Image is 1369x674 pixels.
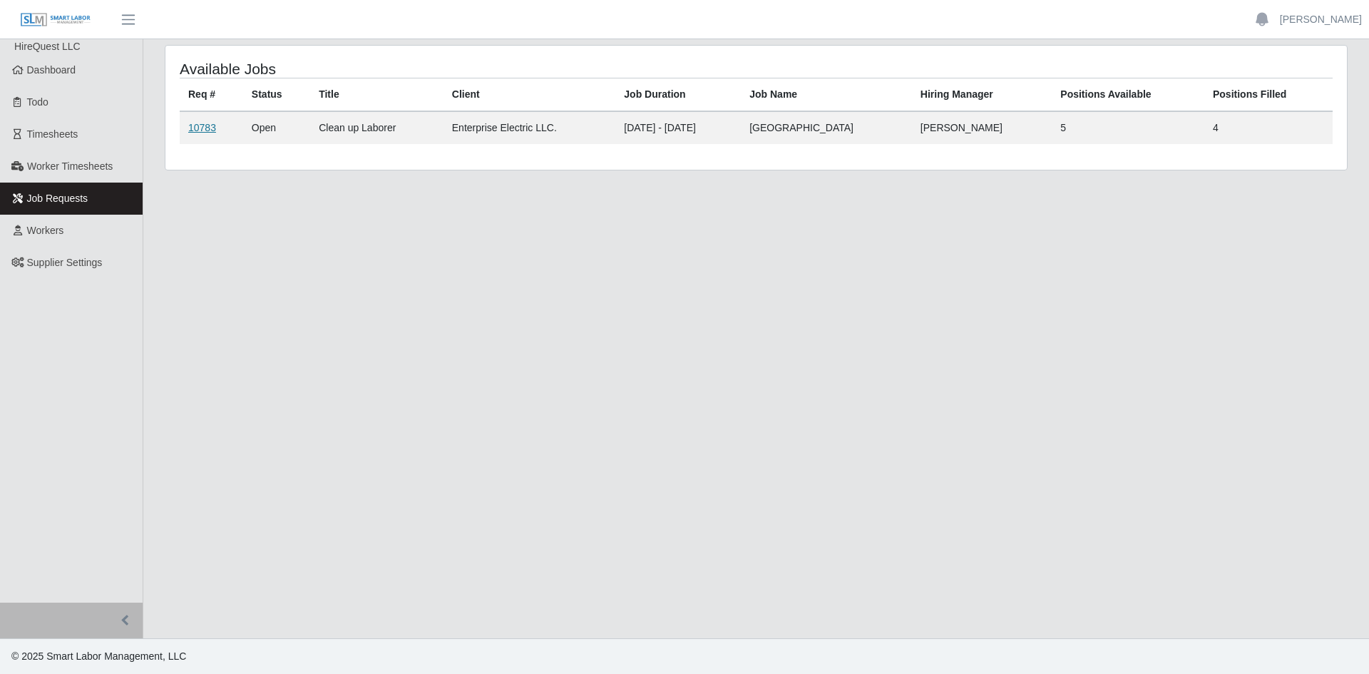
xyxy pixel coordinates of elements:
span: Workers [27,225,64,236]
th: Status [243,78,310,112]
th: Job Duration [615,78,741,112]
span: Dashboard [27,64,76,76]
td: 5 [1052,111,1204,144]
th: Client [443,78,616,112]
th: Positions Filled [1204,78,1333,112]
th: Title [310,78,443,112]
td: [GEOGRAPHIC_DATA] [741,111,912,144]
th: Job Name [741,78,912,112]
td: [DATE] - [DATE] [615,111,741,144]
span: Supplier Settings [27,257,103,268]
th: Req # [180,78,243,112]
span: Job Requests [27,193,88,204]
td: [PERSON_NAME] [912,111,1052,144]
span: HireQuest LLC [14,41,81,52]
img: SLM Logo [20,12,91,28]
td: Clean up Laborer [310,111,443,144]
a: 10783 [188,122,216,133]
td: Enterprise Electric LLC. [443,111,616,144]
h4: Available Jobs [180,60,647,78]
td: Open [243,111,310,144]
span: Todo [27,96,48,108]
span: Timesheets [27,128,78,140]
span: © 2025 Smart Labor Management, LLC [11,650,186,662]
th: Positions Available [1052,78,1204,112]
span: Worker Timesheets [27,160,113,172]
a: [PERSON_NAME] [1280,12,1362,27]
th: Hiring Manager [912,78,1052,112]
td: 4 [1204,111,1333,144]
